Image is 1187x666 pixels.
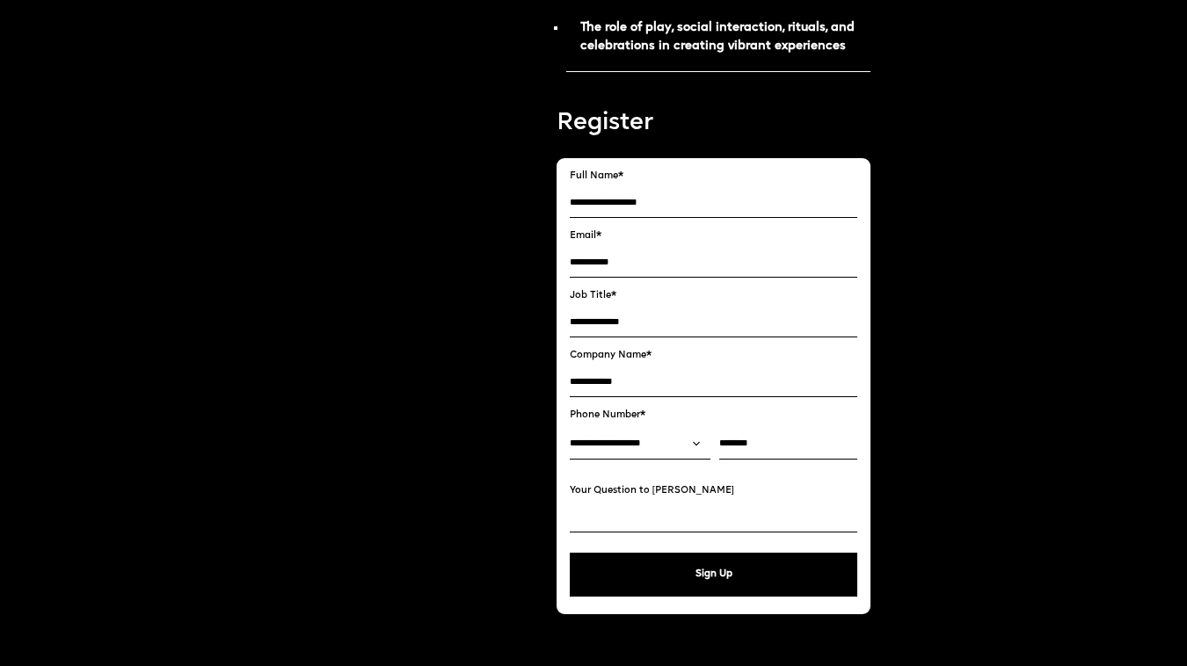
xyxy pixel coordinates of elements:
label: Full Name [570,171,857,183]
strong: The role of play, social interaction, rituals, and celebrations in creating vibrant experiences [580,22,855,52]
button: Sign Up [570,553,857,597]
label: Email [570,231,857,243]
label: Job Title [570,291,857,302]
p: Register [557,107,870,141]
label: Company Name [570,351,857,362]
label: Your Question to [PERSON_NAME] [570,486,857,497]
label: Phone Number [570,410,857,422]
